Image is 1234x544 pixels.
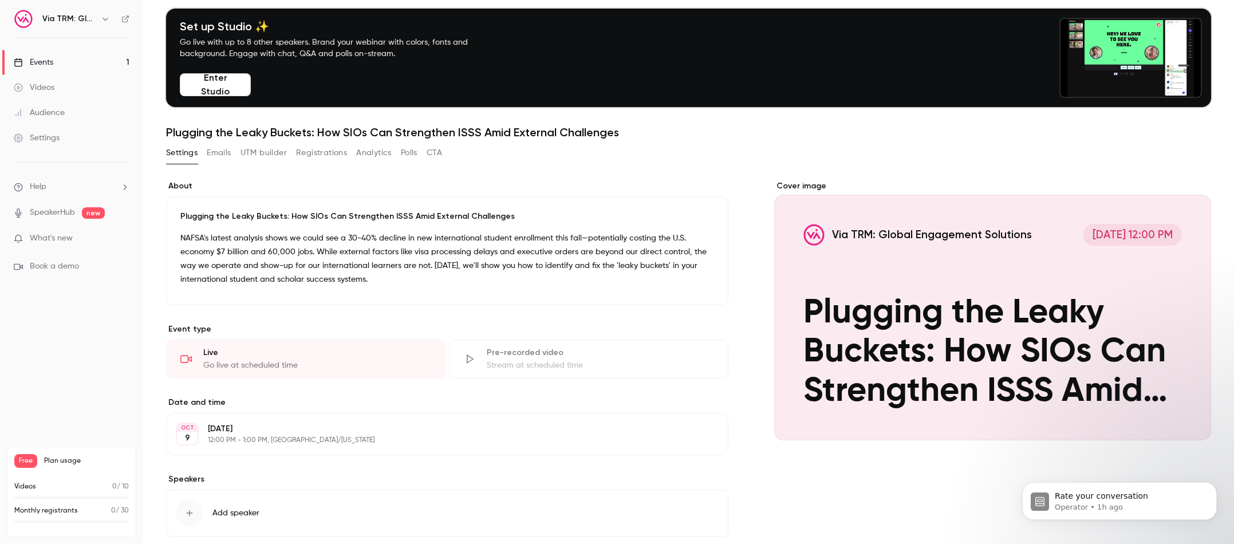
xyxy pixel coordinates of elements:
[166,324,728,335] p: Event type
[774,180,1211,440] section: Cover image
[774,180,1211,192] label: Cover image
[111,507,116,514] span: 0
[14,506,78,516] p: Monthly registrants
[180,19,495,33] h4: Set up Studio ✨
[82,207,105,219] span: new
[44,456,129,466] span: Plan usage
[180,73,251,96] button: Enter Studio
[111,506,129,516] p: / 30
[208,423,668,435] p: [DATE]
[30,207,75,219] a: SpeakerHub
[356,144,392,162] button: Analytics
[296,144,347,162] button: Registrations
[166,340,445,379] div: LiveGo live at scheduled time
[30,232,73,245] span: What's new
[487,347,714,358] div: Pre-recorded video
[166,474,728,485] label: Speakers
[166,397,728,408] label: Date and time
[14,57,53,68] div: Events
[166,180,728,192] label: About
[14,181,129,193] li: help-dropdown-opener
[427,144,442,162] button: CTA
[450,340,728,379] div: Pre-recorded videoStream at scheduled time
[14,107,65,119] div: Audience
[208,436,668,445] p: 12:00 PM - 1:00 PM, [GEOGRAPHIC_DATA]/[US_STATE]
[166,490,728,537] button: Add speaker
[42,13,96,25] h6: Via TRM: Global Engagement Solutions
[1005,458,1234,538] iframe: Intercom notifications message
[14,454,37,468] span: Free
[166,144,198,162] button: Settings
[14,82,54,93] div: Videos
[112,483,117,490] span: 0
[212,507,259,519] span: Add speaker
[487,360,714,371] div: Stream at scheduled time
[14,482,36,492] p: Videos
[203,347,431,358] div: Live
[180,211,714,222] p: Plugging the Leaky Buckets: How SIOs Can Strengthen ISSS Amid External Challenges
[166,125,1211,139] h1: Plugging the Leaky Buckets: How SIOs Can Strengthen ISSS Amid External Challenges
[177,424,198,432] div: OCT
[112,482,129,492] p: / 10
[14,132,60,144] div: Settings
[241,144,287,162] button: UTM builder
[30,181,46,193] span: Help
[30,261,79,273] span: Book a demo
[185,432,190,444] p: 9
[180,231,714,286] p: NAFSA's latest analysis shows we could see a 30-40% decline in new international student enrollme...
[203,360,431,371] div: Go live at scheduled time
[401,144,417,162] button: Polls
[180,37,495,60] p: Go live with up to 8 other speakers. Brand your webinar with colors, fonts and background. Engage...
[207,144,231,162] button: Emails
[14,10,33,28] img: Via TRM: Global Engagement Solutions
